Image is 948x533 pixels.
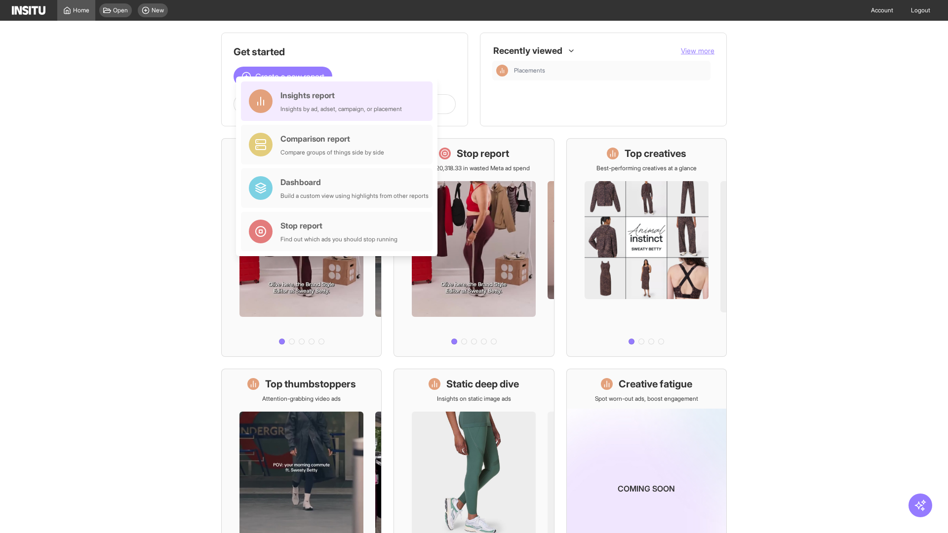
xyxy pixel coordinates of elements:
[280,133,384,145] div: Comparison report
[280,192,429,200] div: Build a custom view using highlights from other reports
[152,6,164,14] span: New
[514,67,707,75] span: Placements
[625,147,686,160] h1: Top creatives
[681,46,714,56] button: View more
[596,164,697,172] p: Best-performing creatives at a glance
[221,138,382,357] a: What's live nowSee all active ads instantly
[280,235,397,243] div: Find out which ads you should stop running
[280,149,384,156] div: Compare groups of things side by side
[280,89,402,101] div: Insights report
[280,176,429,188] div: Dashboard
[113,6,128,14] span: Open
[437,395,511,403] p: Insights on static image ads
[255,71,324,82] span: Create a new report
[265,377,356,391] h1: Top thumbstoppers
[418,164,530,172] p: Save £20,318.33 in wasted Meta ad spend
[681,46,714,55] span: View more
[73,6,89,14] span: Home
[280,105,402,113] div: Insights by ad, adset, campaign, or placement
[457,147,509,160] h1: Stop report
[234,67,332,86] button: Create a new report
[496,65,508,76] div: Insights
[234,45,456,59] h1: Get started
[514,67,545,75] span: Placements
[262,395,341,403] p: Attention-grabbing video ads
[446,377,519,391] h1: Static deep dive
[12,6,45,15] img: Logo
[566,138,727,357] a: Top creativesBest-performing creatives at a glance
[394,138,554,357] a: Stop reportSave £20,318.33 in wasted Meta ad spend
[280,220,397,231] div: Stop report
